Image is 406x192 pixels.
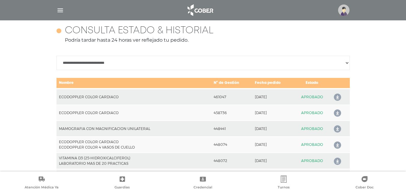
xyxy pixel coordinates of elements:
td: Nombre [56,78,212,89]
a: Turnos [243,176,324,191]
td: ECODOPPLER COLOR CARDIACO [56,89,212,105]
span: Turnos [278,185,290,191]
img: logo_cober_home-white.png [184,3,216,17]
a: Guardias [82,176,163,191]
p: Podría tardar hasta 24 horas ver reflejado tu pedido. [56,37,350,44]
td: 447907 [211,169,252,185]
img: profile-placeholder.svg [338,4,350,16]
td: 458736 [211,105,252,121]
td: APROBADO [294,153,330,169]
td: 448441 [211,121,252,137]
td: [DATE] [252,105,294,121]
span: Credencial [194,185,212,191]
a: Cober Doc [324,176,405,191]
td: 448072 [211,153,252,169]
td: N° de Gestión [211,78,252,89]
td: APROBADO [294,105,330,121]
td: ECODOPPLER COLOR CARDIACO ECODOPPLER COLOR 4 VASOS DE CUELLO [56,137,212,153]
td: MAMOGRAFIA CON MAGNIFICACION UNILATERAL [56,121,212,137]
td: APROBADO [294,137,330,153]
td: Estado [294,78,330,89]
img: Cober_menu-lines-white.svg [56,7,64,14]
h4: Consulta estado & historial [65,25,213,37]
a: Atención Médica Ya [1,176,82,191]
span: Atención Médica Ya [25,185,59,191]
td: [DATE] [252,89,294,105]
td: ECODOPPLER COLOR 4 VASOS DE CUELLO [56,169,212,185]
td: APROBADO [294,89,330,105]
a: Credencial [163,176,243,191]
td: [DATE] [252,137,294,153]
td: APROBADO [294,169,330,185]
span: Guardias [114,185,130,191]
td: APROBADO [294,121,330,137]
td: 461047 [211,89,252,105]
td: Fecha pedido [252,78,294,89]
td: 448074 [211,137,252,153]
td: [DATE] [252,169,294,185]
td: VITAMINA D3 (25-HIDROXICALCIFEROL) LABORATORIO MAS DE 20 PRACTICAS [56,153,212,169]
td: ECODOPPLER COLOR CARDIACO [56,105,212,121]
td: [DATE] [252,121,294,137]
td: [DATE] [252,153,294,169]
span: Cober Doc [356,185,374,191]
